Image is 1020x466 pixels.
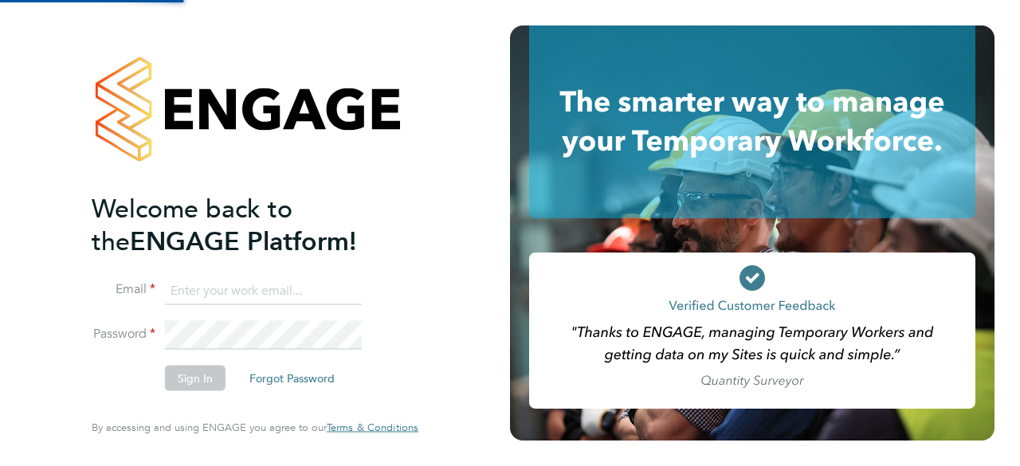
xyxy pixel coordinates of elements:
a: Terms & Conditions [327,421,418,434]
span: Welcome back to the [92,193,292,256]
span: By accessing and using ENGAGE you agree to our [92,421,418,434]
label: Password [92,326,155,343]
input: Enter your work email... [165,276,362,305]
button: Sign In [165,366,226,391]
label: Email [92,281,155,298]
h2: ENGAGE Platform! [92,192,402,257]
button: Forgot Password [237,366,347,391]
